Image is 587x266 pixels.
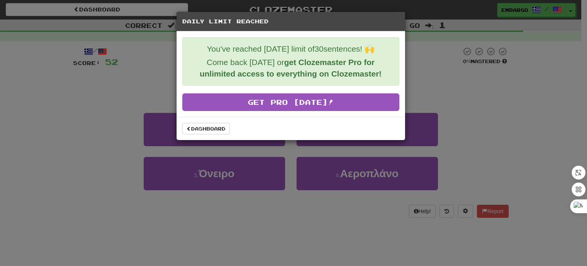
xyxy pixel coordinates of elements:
a: Get Pro [DATE]! [182,93,399,111]
h5: Daily Limit Reached [182,18,399,25]
p: Come back [DATE] or [188,57,393,80]
strong: get Clozemaster Pro for unlimited access to everything on Clozemaster! [199,58,381,78]
p: You've reached [DATE] limit of 30 sentences! 🙌 [188,43,393,55]
a: Dashboard [182,123,230,134]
